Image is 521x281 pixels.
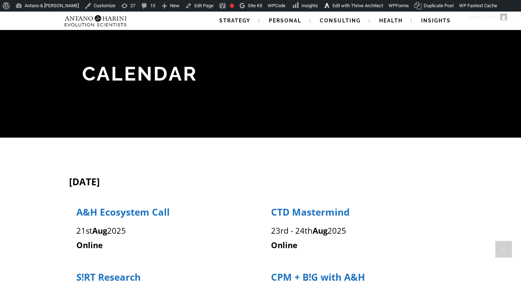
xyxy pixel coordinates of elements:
span: Personal [269,18,301,23]
span: A&H Ecosystem Call [76,206,170,219]
span: Strategy [219,18,250,23]
span: Site Kit [248,3,262,8]
strong: Online [271,239,297,250]
strong: Aug [92,225,107,236]
span: Health [379,18,403,23]
span: Insights [301,3,318,8]
span: Asif MD [482,14,498,20]
p: 21st 2025 [76,224,250,238]
a: Insights [412,12,459,30]
a: Personal [260,12,310,30]
a: Howdy, [464,12,510,23]
div: Focus keyphrase not set [230,4,234,8]
span: [DATE] [69,175,100,188]
span: Calendar [82,62,198,85]
a: Health [370,12,411,30]
strong: Aug [313,225,327,236]
a: Consulting [311,12,369,30]
p: 23rd - 24th 2025 [271,224,445,238]
span: Consulting [320,18,361,23]
span: Insights [421,18,451,23]
strong: Online [76,239,103,250]
span: CTD Mastermind [271,206,350,219]
a: Strategy [211,12,259,30]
